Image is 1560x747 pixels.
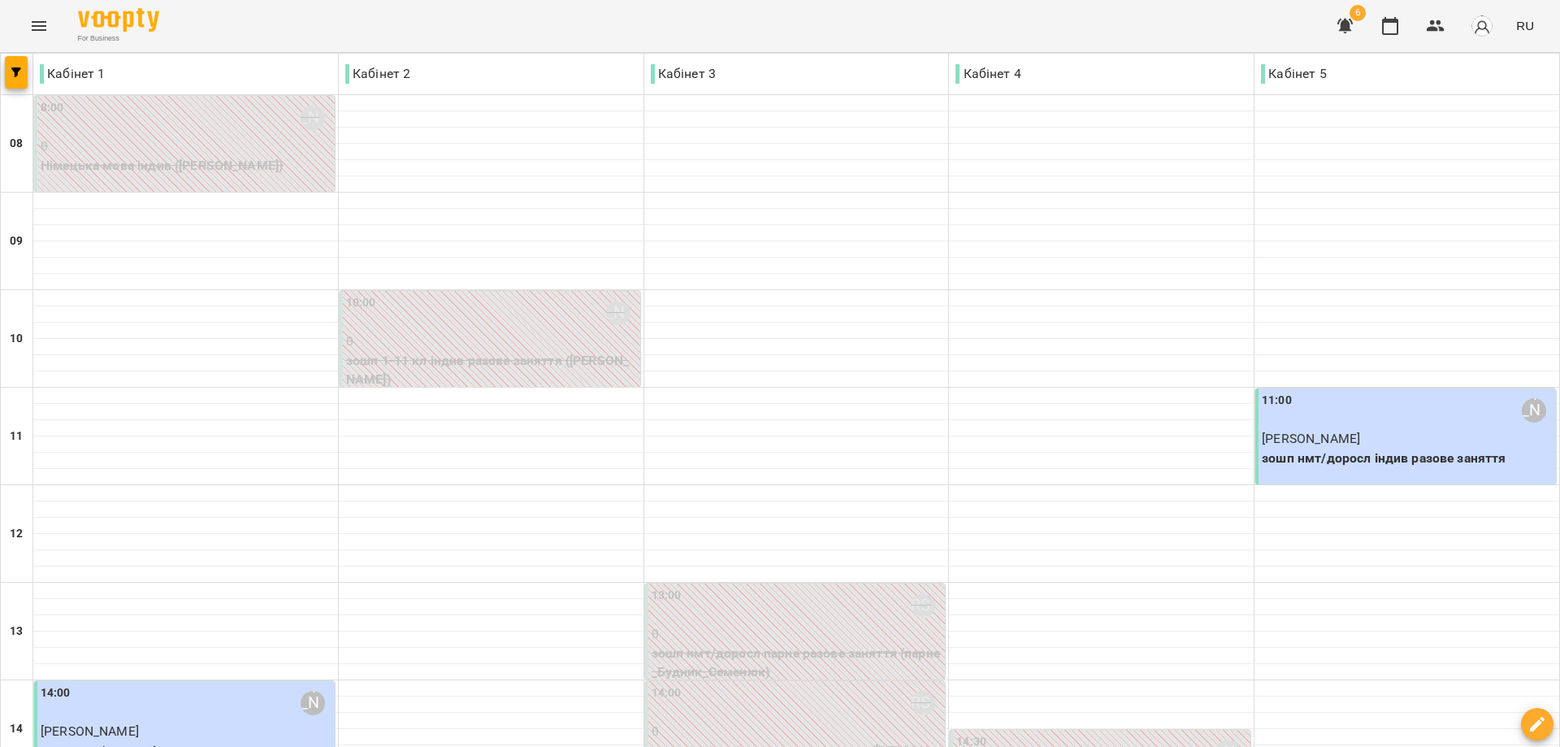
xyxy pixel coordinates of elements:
img: Voopty Logo [78,8,159,32]
p: Кабінет 4 [955,64,1020,84]
span: [PERSON_NAME] [41,723,139,739]
p: 0 [346,332,637,351]
h6: 10 [10,330,23,348]
div: Маража Єгор Віталійович [1522,398,1546,423]
span: [PERSON_NAME] [1262,431,1360,446]
span: For Business [78,33,159,44]
div: Бекерова Пелагея Юріївна [911,593,935,618]
label: 10:00 [346,294,376,312]
h6: 13 [10,623,23,641]
div: Романюк Олена Олександрівна [606,301,630,325]
p: Кабінет 2 [345,64,410,84]
img: avatar_s.png [1471,15,1493,37]
label: 11:00 [1262,392,1292,410]
div: Тагунова Анастасія Костянтинівна [301,691,325,715]
h6: 11 [10,428,23,445]
div: Романюк Олена Олександрівна [301,106,325,130]
label: 13:00 [652,587,682,605]
h6: 12 [10,525,23,543]
h6: 14 [10,720,23,738]
button: RU [1510,11,1540,41]
p: зошп нмт/доросл індив разове заняття [1262,449,1553,468]
p: 0 [652,722,942,741]
p: 0 [652,624,942,644]
h6: 08 [10,135,23,153]
p: Кабінет 5 [1261,64,1326,84]
p: 0 [41,137,331,156]
p: зошп нмт/доросл парне разове заняття (парне_Будник_Семенюк) [652,644,942,682]
label: 14:00 [41,684,71,702]
p: Кабінет 1 [40,64,105,84]
button: Menu [19,7,58,46]
h6: 09 [10,232,23,250]
p: Німецька мова індив ([PERSON_NAME]) [41,156,331,176]
label: 14:00 [652,684,682,702]
p: Кабінет 3 [651,64,716,84]
span: 6 [1350,5,1366,21]
span: RU [1516,17,1534,34]
div: Бекерова Пелагея Юріївна [911,691,935,715]
p: зошп 1-11 кл індив разове заняття ([PERSON_NAME]) [346,351,637,389]
label: 8:00 [41,99,63,117]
